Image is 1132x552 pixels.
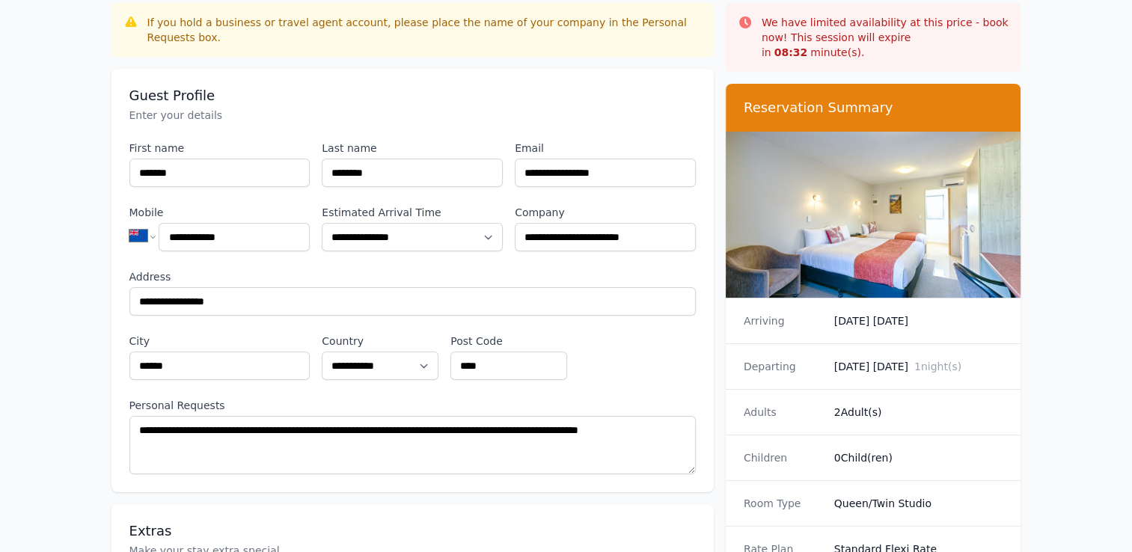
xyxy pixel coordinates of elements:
dd: Queen/Twin Studio [834,496,1003,511]
p: Enter your details [129,108,696,123]
strong: 08 : 32 [774,46,808,58]
dt: Arriving [744,313,822,328]
label: Country [322,334,438,349]
img: Queen/Twin Studio [726,132,1021,298]
dd: 2 Adult(s) [834,405,1003,420]
span: 1 night(s) [914,361,961,372]
label: Company [515,205,696,220]
dd: [DATE] [DATE] [834,359,1003,374]
p: We have limited availability at this price - book now! This session will expire in minute(s). [762,15,1009,60]
h3: Extras [129,522,696,540]
dt: Children [744,450,822,465]
label: Last name [322,141,503,156]
label: Post Code [450,334,567,349]
label: Mobile [129,205,310,220]
h3: Reservation Summary [744,99,1003,117]
label: Personal Requests [129,398,696,413]
div: If you hold a business or travel agent account, please place the name of your company in the Pers... [147,15,702,45]
dd: 0 Child(ren) [834,450,1003,465]
dt: Room Type [744,496,822,511]
label: Estimated Arrival Time [322,205,503,220]
label: Address [129,269,696,284]
h3: Guest Profile [129,87,696,105]
dd: [DATE] [DATE] [834,313,1003,328]
label: City [129,334,310,349]
label: First name [129,141,310,156]
label: Email [515,141,696,156]
dt: Departing [744,359,822,374]
dt: Adults [744,405,822,420]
